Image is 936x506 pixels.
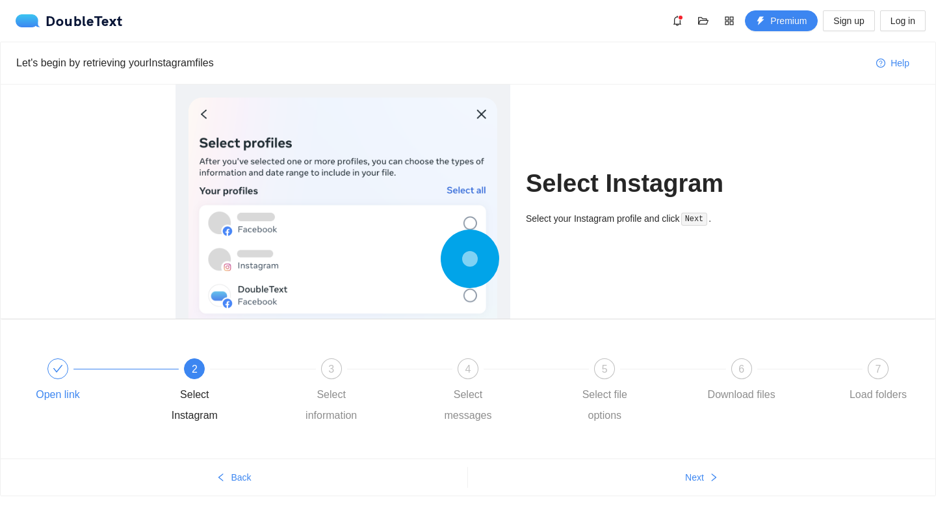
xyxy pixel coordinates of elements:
[681,213,707,226] code: Next
[468,467,935,488] button: Nextright
[850,384,907,405] div: Load folders
[709,473,718,483] span: right
[668,16,687,26] span: bell
[704,358,840,405] div: 6Download files
[231,470,251,485] span: Back
[738,364,744,375] span: 6
[16,14,123,27] a: logoDoubleText
[16,55,866,71] div: Let's begin by retrieving your Instagram files
[430,384,506,426] div: Select messages
[602,364,608,375] span: 5
[465,364,471,375] span: 4
[216,473,226,483] span: left
[756,16,765,27] span: thunderbolt
[526,211,760,226] div: Select your Instagram profile and click .
[685,470,704,485] span: Next
[770,14,807,28] span: Premium
[294,384,369,426] div: Select information
[20,358,157,405] div: Open link
[745,10,818,31] button: thunderboltPremium
[720,16,739,26] span: appstore
[866,53,920,73] button: question-circleHelp
[876,59,885,69] span: question-circle
[567,358,703,426] div: 5Select file options
[890,14,915,28] span: Log in
[430,358,567,426] div: 4Select messages
[708,384,775,405] div: Download files
[157,358,293,426] div: 2Select Instagram
[876,364,881,375] span: 7
[694,16,713,26] span: folder-open
[294,358,430,426] div: 3Select information
[526,168,760,199] h1: Select Instagram
[880,10,926,31] button: Log in
[53,364,63,374] span: check
[840,358,916,405] div: 7Load folders
[667,10,688,31] button: bell
[16,14,45,27] img: logo
[192,364,198,375] span: 2
[693,10,714,31] button: folder-open
[833,14,864,28] span: Sign up
[890,56,909,70] span: Help
[567,384,642,426] div: Select file options
[1,467,467,488] button: leftBack
[823,10,874,31] button: Sign up
[328,364,334,375] span: 3
[157,384,232,426] div: Select Instagram
[36,384,80,405] div: Open link
[16,14,123,27] div: DoubleText
[719,10,740,31] button: appstore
